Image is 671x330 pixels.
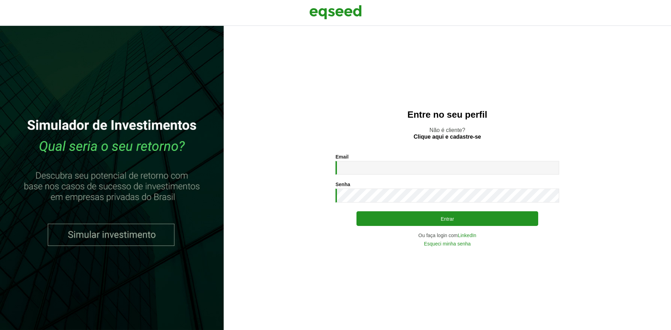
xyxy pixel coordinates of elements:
[238,110,657,120] h2: Entre no seu perfil
[424,241,471,246] a: Esqueci minha senha
[335,182,350,187] label: Senha
[356,211,538,226] button: Entrar
[335,154,348,159] label: Email
[414,134,481,140] a: Clique aqui e cadastre-se
[309,3,362,21] img: EqSeed Logo
[238,127,657,140] p: Não é cliente?
[335,233,559,238] div: Ou faça login com
[458,233,476,238] a: LinkedIn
